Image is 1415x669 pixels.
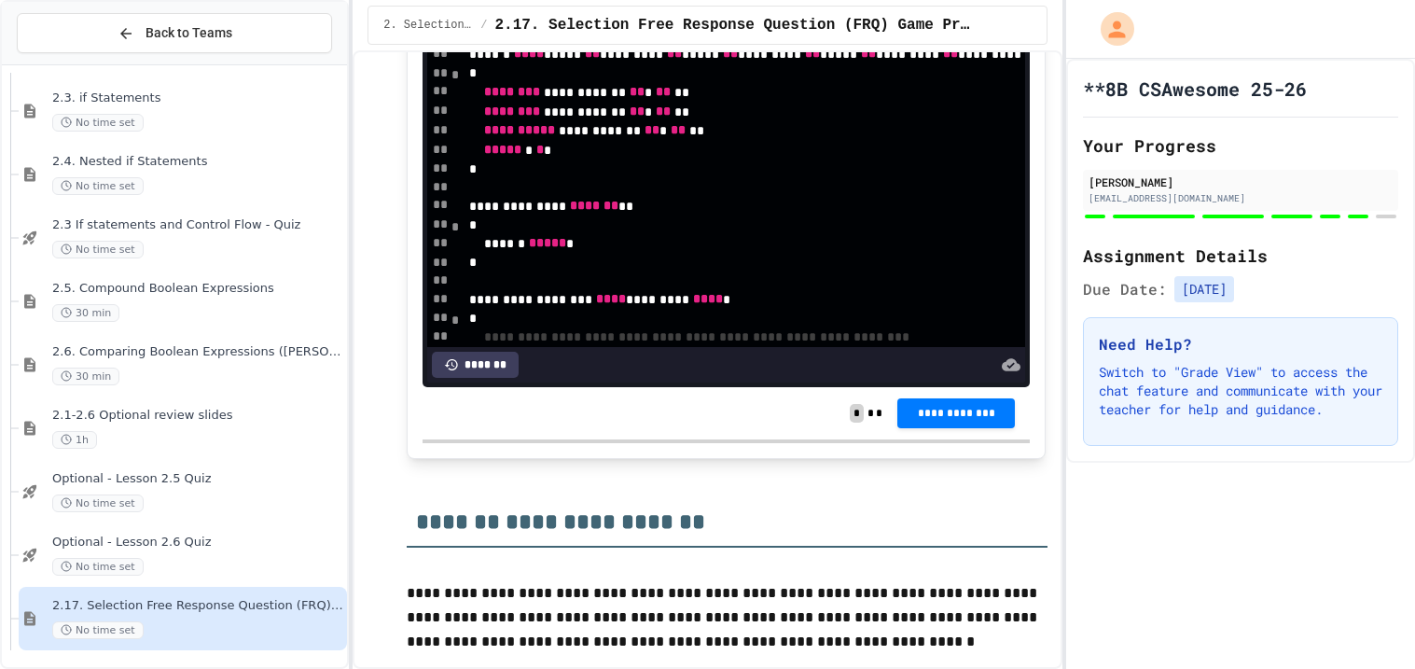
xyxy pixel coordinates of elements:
[1089,174,1393,190] div: [PERSON_NAME]
[383,18,473,33] span: 2. Selection and Iteration
[52,281,343,297] span: 2.5. Compound Boolean Expressions
[52,217,343,233] span: 2.3 If statements and Control Flow - Quiz
[480,18,487,33] span: /
[52,114,144,132] span: No time set
[1174,276,1234,302] span: [DATE]
[52,241,144,258] span: No time set
[52,177,144,195] span: No time set
[52,598,343,614] span: 2.17. Selection Free Response Question (FRQ) Game Practice (2.1-2.6)
[52,408,343,424] span: 2.1-2.6 Optional review slides
[1083,76,1307,102] h1: **8B CSAwesome 25-26
[52,535,343,551] span: Optional - Lesson 2.6 Quiz
[52,368,119,385] span: 30 min
[52,154,343,170] span: 2.4. Nested if Statements
[1083,278,1167,300] span: Due Date:
[52,304,119,322] span: 30 min
[1083,132,1398,159] h2: Your Progress
[52,621,144,639] span: No time set
[17,13,332,53] button: Back to Teams
[52,558,144,576] span: No time set
[146,23,232,43] span: Back to Teams
[52,91,343,106] span: 2.3. if Statements
[494,14,972,36] span: 2.17. Selection Free Response Question (FRQ) Game Practice (2.1-2.6)
[1099,333,1382,355] h3: Need Help?
[1089,191,1393,205] div: [EMAIL_ADDRESS][DOMAIN_NAME]
[1081,7,1139,50] div: My Account
[52,431,97,449] span: 1h
[52,344,343,360] span: 2.6. Comparing Boolean Expressions ([PERSON_NAME] Laws)
[52,495,144,512] span: No time set
[52,471,343,487] span: Optional - Lesson 2.5 Quiz
[1099,363,1382,419] p: Switch to "Grade View" to access the chat feature and communicate with your teacher for help and ...
[1083,243,1398,269] h2: Assignment Details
